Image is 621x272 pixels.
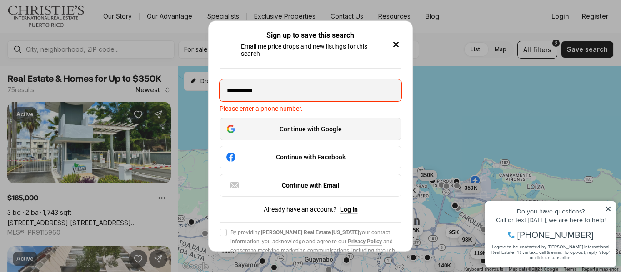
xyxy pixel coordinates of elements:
[230,228,401,264] span: By providing your contact information, you acknowledge and agree to our and consent to receiving ...
[264,206,336,213] span: Already have an account?
[229,180,392,191] div: Continue with Email
[11,56,130,73] span: I agree to be contacted by [PERSON_NAME] International Real Estate PR via text, call & email. To ...
[220,118,401,140] button: Continue with Google
[10,29,131,35] div: Call or text [DATE], we are here to help!
[348,238,382,245] a: Privacy Policy
[220,146,401,168] button: Continue with Facebook
[220,105,401,112] span: Please enter a phone number.
[225,152,396,163] div: Continue with Facebook
[241,43,380,57] p: Email me price drops and new listings for this search
[10,20,131,27] div: Do you have questions?
[261,229,359,236] b: [PERSON_NAME] Real Estate [US_STATE]
[225,124,396,134] div: Continue with Google
[220,174,401,197] button: Continue with Email
[37,43,113,52] span: [PHONE_NUMBER]
[266,32,354,39] h2: Sign up to save this search
[340,206,358,213] button: Log In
